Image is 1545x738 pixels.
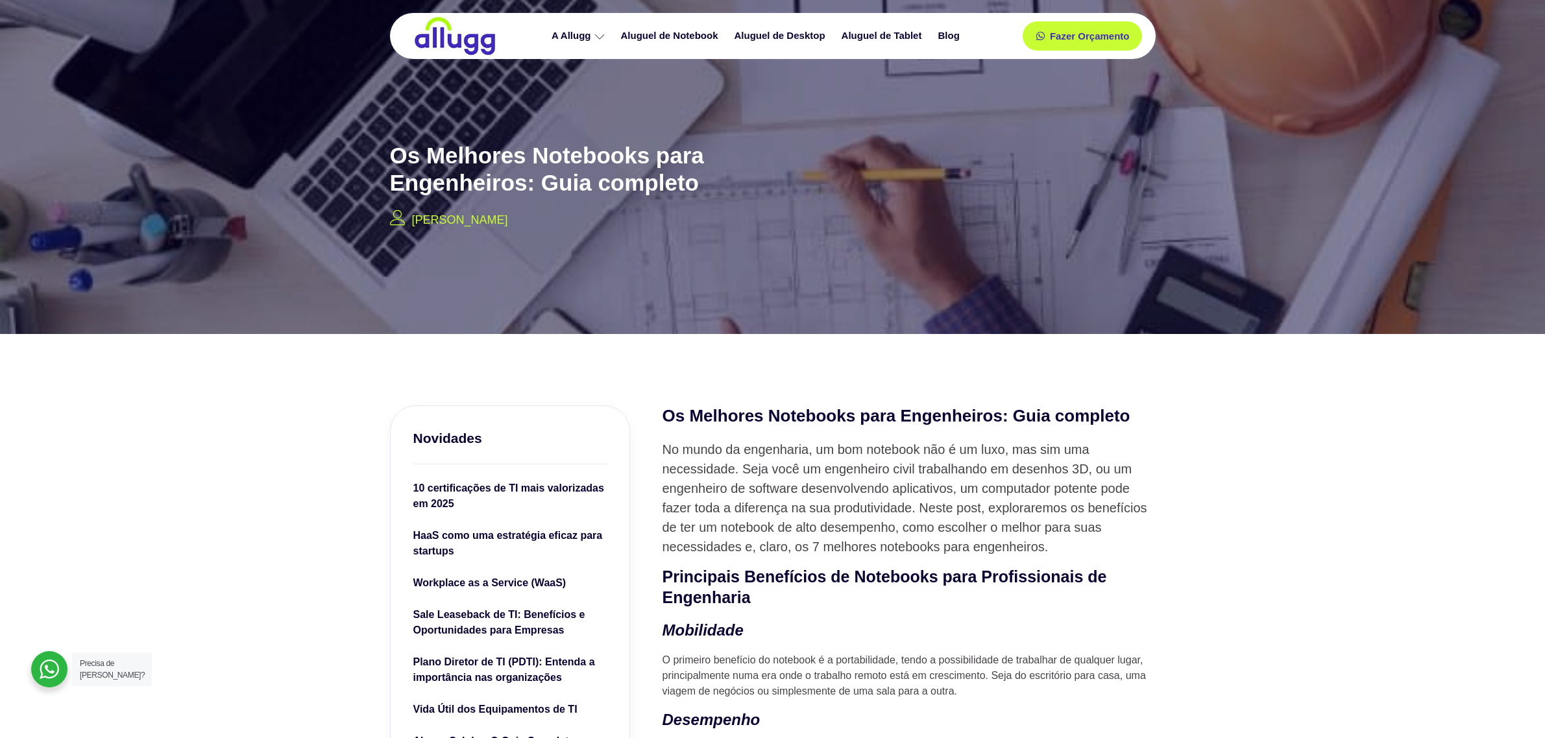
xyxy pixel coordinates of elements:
[413,16,497,56] img: locação de TI é Allugg
[663,711,760,728] em: Desempenho
[835,25,932,47] a: Aluguel de Tablet
[663,405,1156,427] h2: Os Melhores Notebooks para Engenheiros: Guia completo
[1050,31,1130,41] span: Fazer Orçamento
[728,25,835,47] a: Aluguel de Desktop
[413,654,607,689] a: Plano Diretor de TI (PDTI): Entenda a importância nas organizações
[413,575,607,594] a: Workplace as a Service (WaaS)
[413,702,607,720] a: Vida Útil dos Equipamentos de TI
[413,481,607,515] a: 10 certificações de TI mais valorizadas em 2025
[545,25,614,47] a: A Allugg
[413,607,607,641] a: Sale Leaseback de TI: Benefícios e Oportunidades para Empresas
[931,25,969,47] a: Blog
[412,211,508,229] p: [PERSON_NAME]
[1023,21,1143,51] a: Fazer Orçamento
[663,440,1156,556] p: No mundo da engenharia, um bom notebook não é um luxo, mas sim uma necessidade. Seja você um enge...
[80,659,145,680] span: Precisa de [PERSON_NAME]?
[663,567,1107,607] strong: Principais Benefícios de Notebooks para Profissionais de Engenharia
[614,25,728,47] a: Aluguel de Notebook
[663,621,744,639] em: Mobilidade
[390,142,805,196] h2: Os Melhores Notebooks para Engenheiros: Guia completo
[663,652,1156,699] p: O primeiro benefício do notebook é a portabilidade, tendo a possibilidade de trabalhar de qualque...
[1480,676,1545,738] iframe: Chat Widget
[1480,676,1545,738] div: Widget de chat
[413,528,607,562] a: HaaS como uma estratégia eficaz para startups
[413,429,607,447] h3: Novidades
